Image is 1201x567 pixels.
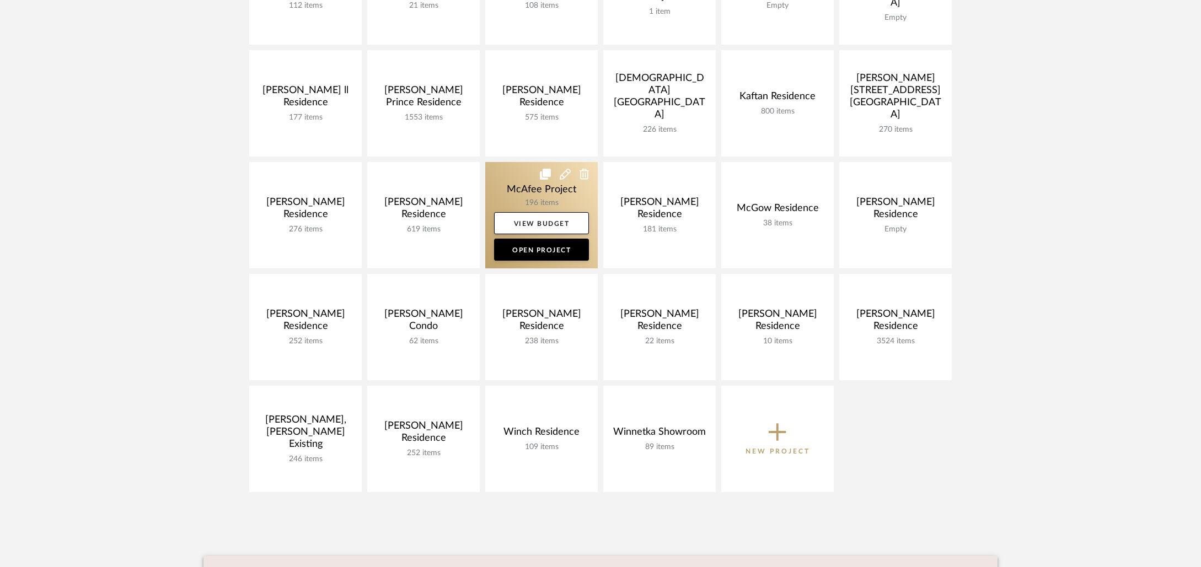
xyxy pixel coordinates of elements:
div: [PERSON_NAME], [PERSON_NAME] Existing [258,414,353,455]
div: 112 items [258,1,353,10]
div: 575 items [494,113,589,122]
div: 21 items [376,1,471,10]
div: 619 items [376,225,471,234]
div: [PERSON_NAME] Residence [848,196,943,225]
div: Empty [848,225,943,234]
div: 1553 items [376,113,471,122]
div: 3524 items [848,337,943,346]
div: [PERSON_NAME] Residence [494,308,589,337]
div: [PERSON_NAME] Residence [612,308,707,337]
div: 246 items [258,455,353,464]
div: 62 items [376,337,471,346]
div: 276 items [258,225,353,234]
div: 22 items [612,337,707,346]
div: Winch Residence [494,426,589,442]
div: [PERSON_NAME] Residence [258,196,353,225]
div: [PERSON_NAME] Residence [848,308,943,337]
a: View Budget [494,212,589,234]
div: 177 items [258,113,353,122]
p: New Project [746,446,810,457]
div: [PERSON_NAME] Residence [258,308,353,337]
div: Empty [730,1,825,10]
div: [PERSON_NAME] Residence [730,308,825,337]
div: [DEMOGRAPHIC_DATA] [GEOGRAPHIC_DATA] [612,72,707,125]
button: New Project [721,386,834,492]
div: 252 items [376,449,471,458]
div: [PERSON_NAME] Prince Residence [376,84,471,113]
div: McGow Residence [730,202,825,219]
div: Kaftan Residence [730,90,825,107]
div: [PERSON_NAME] ll Residence [258,84,353,113]
div: 10 items [730,337,825,346]
div: [PERSON_NAME] Residence [612,196,707,225]
div: 38 items [730,219,825,228]
div: 1 item [612,7,707,17]
div: 108 items [494,1,589,10]
div: [PERSON_NAME] Residence [376,420,471,449]
div: Winnetka Showroom [612,426,707,442]
div: [PERSON_NAME] Residence [494,84,589,113]
div: 226 items [612,125,707,134]
div: Empty [848,13,943,23]
div: 181 items [612,225,707,234]
a: Open Project [494,239,589,261]
div: 89 items [612,442,707,452]
div: 238 items [494,337,589,346]
div: [PERSON_NAME] [STREET_ADDRESS][GEOGRAPHIC_DATA] [848,72,943,125]
div: [PERSON_NAME] Condo [376,308,471,337]
div: 800 items [730,107,825,116]
div: 270 items [848,125,943,134]
div: [PERSON_NAME] Residence [376,196,471,225]
div: 252 items [258,337,353,346]
div: 109 items [494,442,589,452]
